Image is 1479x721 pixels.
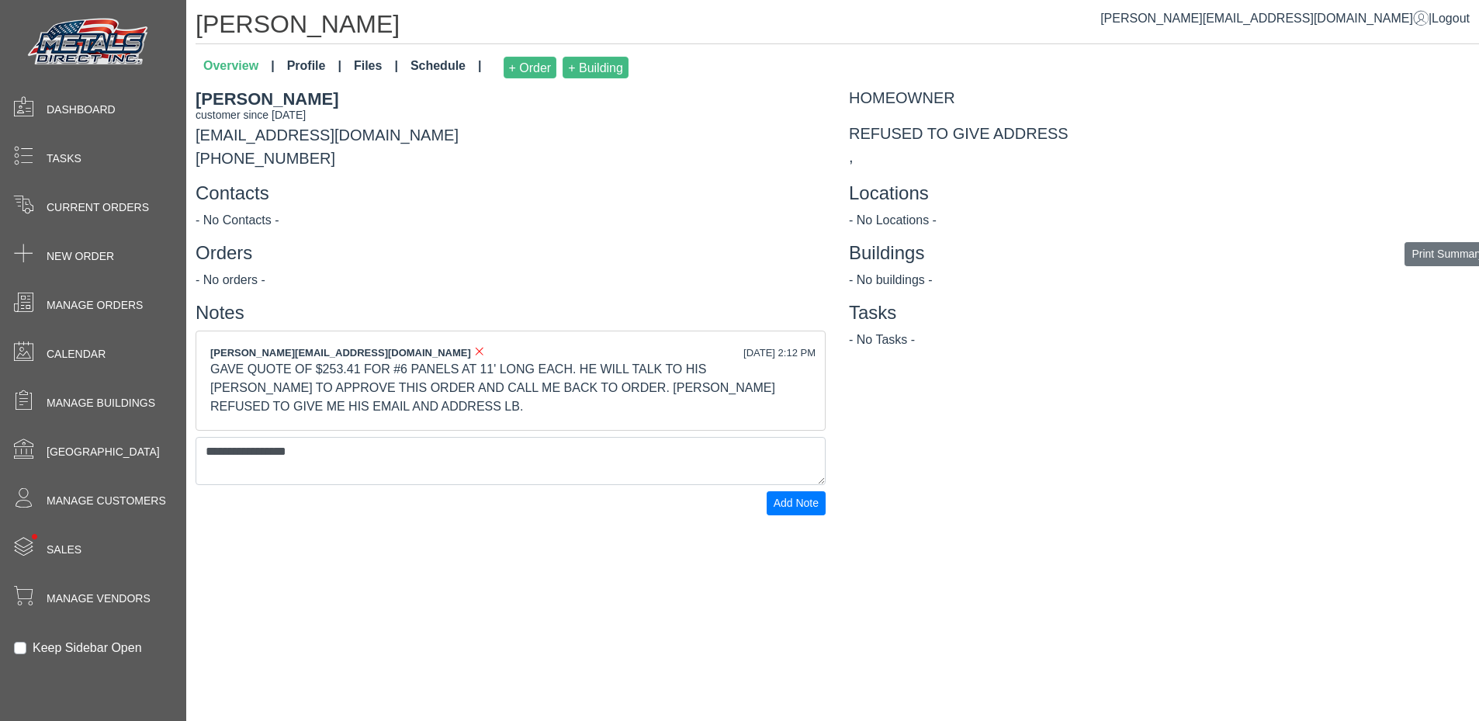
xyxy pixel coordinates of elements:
[47,151,81,167] span: Tasks
[33,639,142,657] label: Keep Sidebar Open
[404,50,488,85] a: Schedule
[210,347,471,359] span: [PERSON_NAME][EMAIL_ADDRESS][DOMAIN_NAME]
[743,345,816,361] div: [DATE] 2:12 PM
[1100,9,1470,28] div: |
[196,9,1479,44] h1: [PERSON_NAME]
[47,199,149,216] span: Current Orders
[849,211,1479,230] div: - No Locations -
[23,14,155,71] img: Metals Direct Inc Logo
[210,360,811,416] div: GAVE QUOTE OF $253.41 FOR #6 PANELS AT 11' LONG EACH. HE WILL TALK TO HIS [PERSON_NAME] TO APPROV...
[849,122,1479,145] div: REFUSED TO GIVE ADDRESS
[849,86,1479,109] div: HOMEOWNER
[281,50,348,85] a: Profile
[196,242,826,265] h4: Orders
[767,491,826,515] button: Add Note
[849,271,1479,289] div: - No buildings -
[47,248,114,265] span: New Order
[774,497,819,509] span: Add Note
[197,50,281,85] a: Overview
[1432,12,1470,25] span: Logout
[196,86,826,112] div: [PERSON_NAME]
[504,57,557,78] button: + Order
[196,211,826,230] div: - No Contacts -
[47,591,151,607] span: Manage Vendors
[196,182,826,205] h4: Contacts
[47,395,155,411] span: Manage Buildings
[184,86,837,170] div: [EMAIL_ADDRESS][DOMAIN_NAME] [PHONE_NUMBER]
[47,102,116,118] span: Dashboard
[849,145,1479,168] div: ,
[196,107,826,123] div: customer since [DATE]
[849,182,1479,205] h4: Locations
[196,302,826,324] h4: Notes
[47,542,81,558] span: Sales
[15,511,54,562] span: •
[47,493,166,509] span: Manage Customers
[849,302,1479,324] h4: Tasks
[47,297,143,314] span: Manage Orders
[563,57,629,78] button: + Building
[1100,12,1429,25] a: [PERSON_NAME][EMAIL_ADDRESS][DOMAIN_NAME]
[196,271,826,289] div: - No orders -
[47,346,106,362] span: Calendar
[849,331,1479,349] div: - No Tasks -
[849,242,1479,265] h4: Buildings
[348,50,404,85] a: Files
[47,444,160,460] span: [GEOGRAPHIC_DATA]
